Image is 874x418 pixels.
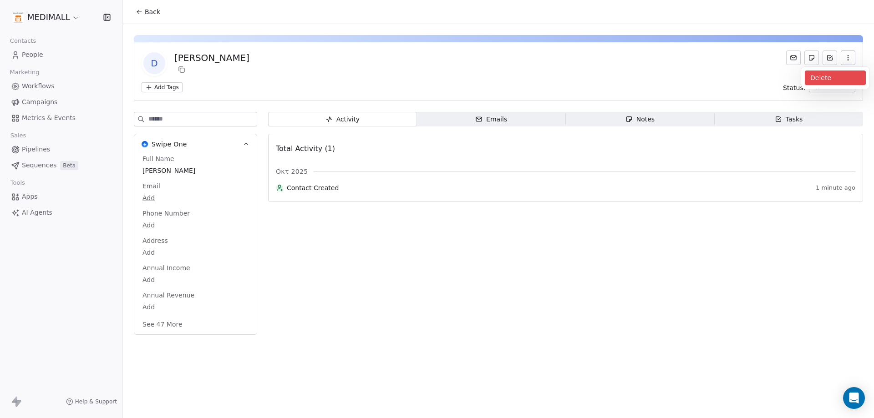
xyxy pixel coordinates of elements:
[6,176,29,190] span: Tools
[22,113,76,123] span: Metrics & Events
[27,11,70,23] span: MEDIMALL
[141,181,162,191] span: Email
[7,47,115,62] a: People
[142,302,249,312] span: Add
[6,34,40,48] span: Contacts
[22,192,38,201] span: Apps
[22,208,52,217] span: AI Agents
[145,7,160,16] span: Back
[22,81,55,91] span: Workflows
[775,115,803,124] div: Tasks
[816,184,855,191] span: 1 minute ago
[287,183,812,192] span: Contact Created
[22,145,50,154] span: Pipelines
[11,10,81,25] button: MEDIMALL
[130,4,166,20] button: Back
[142,166,249,175] span: [PERSON_NAME]
[7,189,115,204] a: Apps
[60,161,78,170] span: Beta
[142,82,183,92] button: Add Tags
[22,161,56,170] span: Sequences
[22,50,43,60] span: People
[475,115,507,124] div: Emails
[7,158,115,173] a: SequencesBeta
[7,111,115,126] a: Metrics & Events
[6,129,30,142] span: Sales
[66,398,117,405] a: Help & Support
[7,142,115,157] a: Pipelines
[141,263,192,272] span: Annual Income
[143,52,165,74] span: D
[137,316,188,332] button: See 47 More
[174,51,249,64] div: [PERSON_NAME]
[13,12,24,23] img: Medimall%20logo%20(2).1.jpg
[141,154,176,163] span: Full Name
[134,154,257,334] div: Swipe OneSwipe One
[6,65,43,79] span: Marketing
[843,387,865,409] div: Open Intercom Messenger
[276,144,335,153] span: Total Activity (1)
[783,83,805,92] span: Status:
[7,95,115,110] a: Campaigns
[625,115,655,124] div: Notes
[152,140,187,149] span: Swipe One
[7,79,115,94] a: Workflows
[805,71,866,85] div: Delete
[142,275,249,284] span: Add
[142,141,148,147] img: Swipe One
[7,205,115,220] a: AI Agents
[142,193,249,202] span: Add
[276,167,308,176] span: Οκτ 2025
[141,209,192,218] span: Phone Number
[22,97,57,107] span: Campaigns
[142,221,249,230] span: Add
[141,236,170,245] span: Address
[134,134,257,154] button: Swipe OneSwipe One
[142,248,249,257] span: Add
[75,398,117,405] span: Help & Support
[141,291,196,300] span: Annual Revenue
